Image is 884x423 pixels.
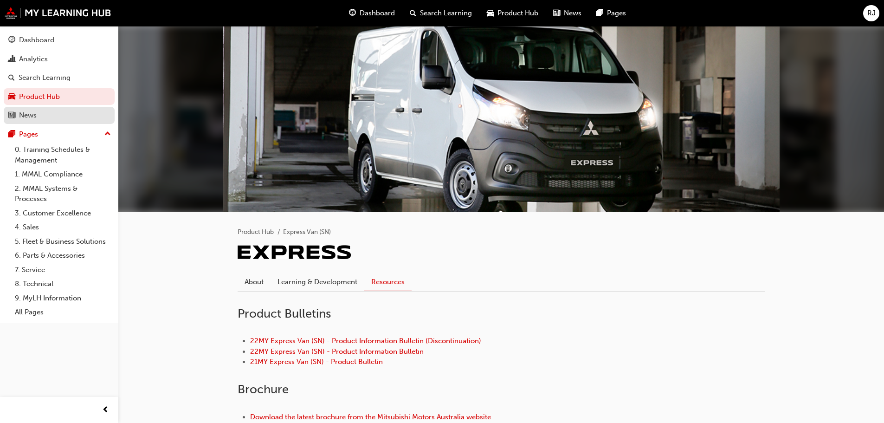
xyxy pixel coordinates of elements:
span: search-icon [8,74,15,82]
span: Search Learning [420,8,472,19]
span: Dashboard [360,8,395,19]
img: express-van.jpg [238,245,351,259]
a: Resources [364,273,412,291]
a: 22MY Express Van (SN) - Product Information Bulletin (Discontinuation) [250,337,481,345]
div: Search Learning [19,72,71,83]
span: news-icon [8,111,15,120]
h2: Product Bulletins [238,306,765,321]
a: 3. Customer Excellence [11,206,115,221]
span: guage-icon [349,7,356,19]
span: pages-icon [8,130,15,139]
span: RJ [867,8,876,19]
button: RJ [863,5,879,21]
a: Analytics [4,51,115,68]
span: car-icon [8,93,15,101]
a: guage-iconDashboard [342,4,402,23]
a: News [4,107,115,124]
a: Product Hub [238,228,274,236]
a: pages-iconPages [589,4,633,23]
a: 6. Parts & Accessories [11,248,115,263]
span: guage-icon [8,36,15,45]
span: pages-icon [596,7,603,19]
a: Download the latest brochure from the Mitsubishi Motors Australia website [250,413,491,421]
a: 0. Training Schedules & Management [11,143,115,167]
a: car-iconProduct Hub [479,4,546,23]
div: Analytics [19,54,48,65]
span: chart-icon [8,55,15,64]
a: Product Hub [4,88,115,105]
a: About [238,273,271,291]
span: News [564,8,581,19]
a: news-iconNews [546,4,589,23]
a: 5. Fleet & Business Solutions [11,234,115,249]
a: Search Learning [4,69,115,86]
a: 4. Sales [11,220,115,234]
button: Pages [4,126,115,143]
a: 8. Technical [11,277,115,291]
a: 9. MyLH Information [11,291,115,306]
span: news-icon [553,7,560,19]
div: Dashboard [19,35,54,46]
a: All Pages [11,305,115,319]
a: search-iconSearch Learning [402,4,479,23]
span: prev-icon [102,404,109,416]
span: Product Hub [497,8,538,19]
a: 7. Service [11,263,115,277]
img: mmal [5,7,111,19]
a: Learning & Development [271,273,364,291]
a: 2. MMAL Systems & Processes [11,182,115,206]
span: search-icon [410,7,416,19]
button: DashboardAnalyticsSearch LearningProduct HubNews [4,30,115,126]
div: Pages [19,129,38,140]
span: car-icon [487,7,494,19]
div: News [19,110,37,121]
li: Express Van (SN) [283,227,331,238]
a: 22MY Express Van (SN) - Product Information Bulletin [250,347,424,356]
a: 1. MMAL Compliance [11,167,115,182]
a: Dashboard [4,32,115,49]
span: Pages [607,8,626,19]
a: 21MY Express Van (SN) - Product Bulletin [250,358,383,366]
h2: Brochure [238,382,765,397]
span: up-icon [104,128,111,140]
